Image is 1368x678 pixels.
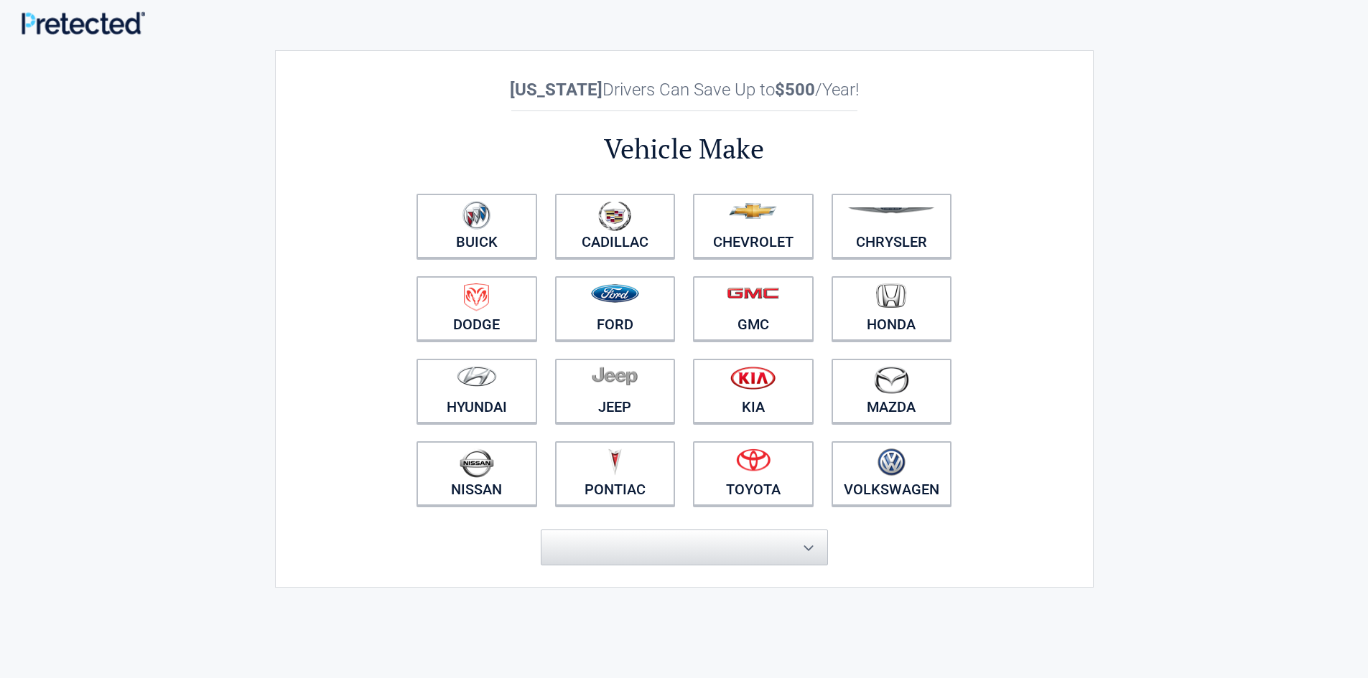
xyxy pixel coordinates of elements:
[462,201,490,230] img: buick
[460,448,494,478] img: nissan
[832,276,952,341] a: Honda
[878,448,906,476] img: volkswagen
[22,11,145,34] img: Main Logo
[457,366,497,387] img: hyundai
[730,366,776,390] img: kia
[555,276,676,341] a: Ford
[832,359,952,423] a: Mazda
[847,207,935,214] img: chrysler
[555,194,676,258] a: Cadillac
[408,80,961,100] h2: Drivers Can Save Up to /Year
[464,283,489,311] img: dodge
[832,441,952,506] a: Volkswagen
[555,359,676,423] a: Jeep
[693,359,814,423] a: Kia
[775,80,815,100] b: $500
[608,448,622,476] img: pontiac
[417,441,537,506] a: Nissan
[693,276,814,341] a: GMC
[873,366,909,394] img: mazda
[591,284,639,303] img: ford
[592,366,638,386] img: jeep
[417,359,537,423] a: Hyundai
[598,201,631,231] img: cadillac
[417,276,537,341] a: Dodge
[693,194,814,258] a: Chevrolet
[876,283,906,309] img: honda
[727,287,779,299] img: gmc
[736,448,771,471] img: toyota
[510,80,602,100] b: [US_STATE]
[693,441,814,506] a: Toyota
[417,194,537,258] a: Buick
[555,441,676,506] a: Pontiac
[729,203,777,219] img: chevrolet
[408,131,961,167] h2: Vehicle Make
[832,194,952,258] a: Chrysler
